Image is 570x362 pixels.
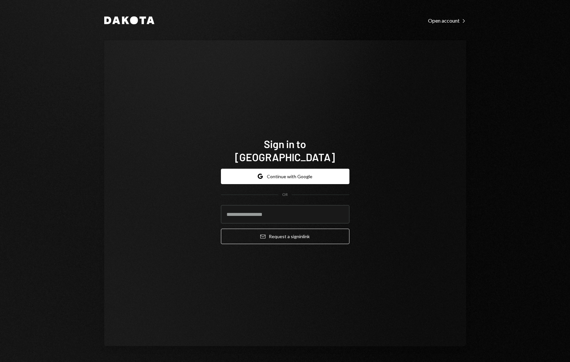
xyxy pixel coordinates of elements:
[282,192,288,198] div: OR
[221,169,349,184] button: Continue with Google
[221,229,349,244] button: Request a signinlink
[221,137,349,163] h1: Sign in to [GEOGRAPHIC_DATA]
[428,17,466,24] a: Open account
